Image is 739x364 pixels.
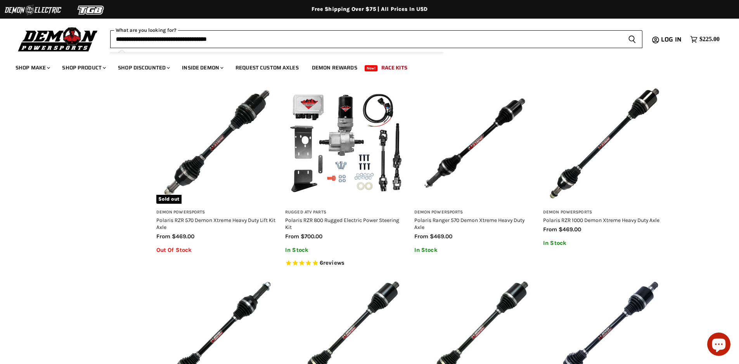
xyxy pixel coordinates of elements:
img: TGB Logo 2 [62,3,120,17]
span: Rated 5.0 out of 5 stars 6 reviews [285,259,407,267]
p: In Stock [543,240,665,246]
a: Request Custom Axles [230,60,305,76]
p: Out Of Stock [156,247,278,253]
img: Demon Powersports [16,25,100,53]
span: 6 reviews [320,259,344,266]
p: In Stock [285,247,407,253]
input: When autocomplete results are available use up and down arrows to review and enter to select [110,30,622,48]
img: Polaris Ranger 570 Demon Xtreme Heavy Duty Axle [414,82,536,204]
span: $225.00 [699,36,720,43]
button: Search [622,30,642,48]
a: Polaris RZR 570 Demon Xtreme Heavy Duty Lift Kit AxleSold out [156,82,278,204]
span: reviews [323,259,344,266]
inbox-online-store-chat: Shopify online store chat [705,333,733,358]
a: Shop Make [10,60,55,76]
img: Polaris RZR 800 Rugged Electric Power Steering Kit [285,82,407,204]
form: Product [110,30,642,48]
span: Log in [661,35,682,44]
span: from [414,233,428,240]
a: Inside Demon [176,60,228,76]
h3: Demon Powersports [414,210,536,215]
a: Polaris RZR 800 Rugged Electric Power Steering Kit [285,217,399,230]
h3: Demon Powersports [543,210,665,215]
span: $469.00 [430,233,452,240]
span: from [543,226,557,233]
div: Free Shipping Over $75 | All Prices In USD [59,6,680,13]
a: $225.00 [686,34,723,45]
a: Polaris Ranger 570 Demon Xtreme Heavy Duty Axle [414,217,524,230]
span: from [156,233,170,240]
h3: Demon Powersports [156,210,278,215]
span: New! [365,65,378,71]
a: Race Kits [376,60,413,76]
a: Polaris RZR 570 Demon Xtreme Heavy Duty Lift Kit Axle [156,217,275,230]
span: Sold out [156,195,182,203]
span: $469.00 [559,226,581,233]
img: Polaris RZR 570 Demon Xtreme Heavy Duty Lift Kit Axle [156,82,278,204]
img: Demon Electric Logo 2 [4,3,62,17]
a: Shop Product [56,60,111,76]
span: $700.00 [301,233,322,240]
a: Polaris RZR 1000 Demon Xtreme Heavy Duty Axle [543,217,659,223]
a: Log in [658,36,686,43]
a: Shop Discounted [112,60,175,76]
p: In Stock [414,247,536,253]
img: Polaris RZR 1000 Demon Xtreme Heavy Duty Axle [543,82,665,204]
ul: Main menu [10,57,718,76]
span: from [285,233,299,240]
h3: Rugged ATV Parts [285,210,407,215]
a: Demon Rewards [306,60,363,76]
span: $469.00 [172,233,194,240]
